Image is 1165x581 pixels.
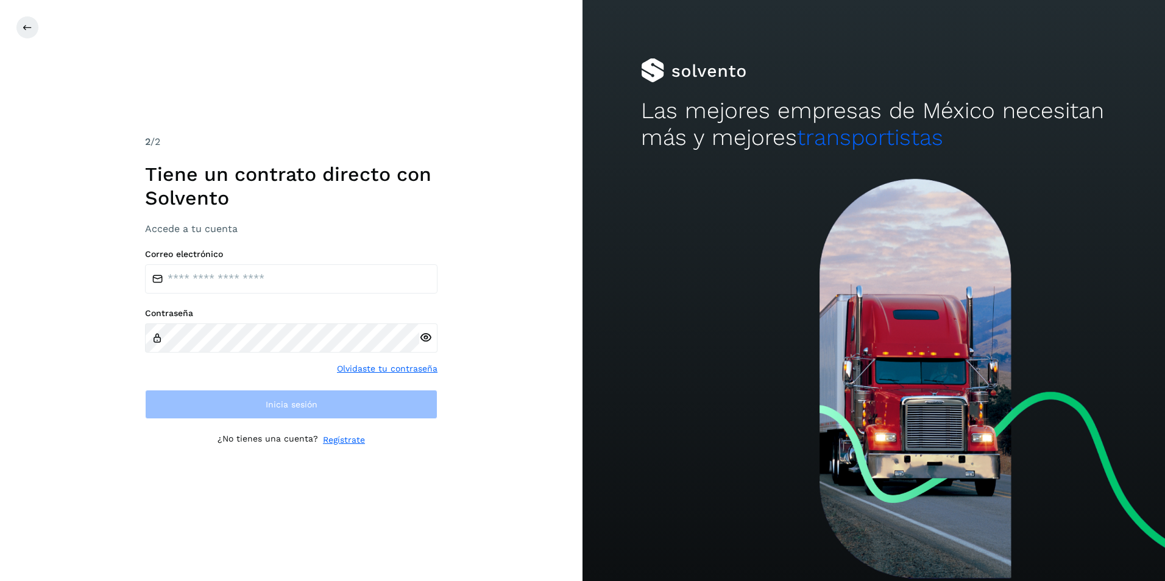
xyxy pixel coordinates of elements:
[323,434,365,446] a: Regístrate
[145,308,437,319] label: Contraseña
[145,163,437,210] h1: Tiene un contrato directo con Solvento
[145,136,150,147] span: 2
[218,434,318,446] p: ¿No tienes una cuenta?
[145,249,437,259] label: Correo electrónico
[145,390,437,419] button: Inicia sesión
[797,124,943,150] span: transportistas
[145,223,437,234] h3: Accede a tu cuenta
[641,97,1107,152] h2: Las mejores empresas de México necesitan más y mejores
[337,362,437,375] a: Olvidaste tu contraseña
[145,135,437,149] div: /2
[266,400,317,409] span: Inicia sesión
